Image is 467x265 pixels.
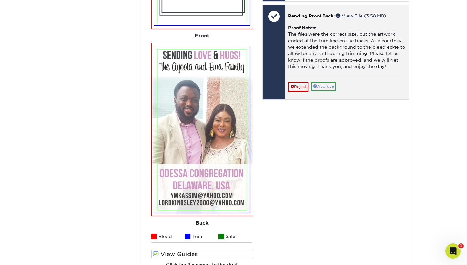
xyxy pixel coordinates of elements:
[151,230,185,243] li: Bleed
[311,82,336,91] a: Approve
[288,13,335,18] span: Pending Proof Back:
[288,25,316,30] strong: Proof Notes:
[151,29,253,43] div: Front
[218,230,252,243] li: Safe
[336,13,386,18] a: View File (3.58 MB)
[288,82,308,92] a: Reject
[288,19,405,76] div: The files were the correct size, but the artwork ended at the trim line on the backs. As a courte...
[458,243,464,248] span: 1
[151,249,253,259] label: View Guides
[151,216,253,230] div: Back
[445,243,461,259] iframe: Intercom live chat
[185,230,218,243] li: Trim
